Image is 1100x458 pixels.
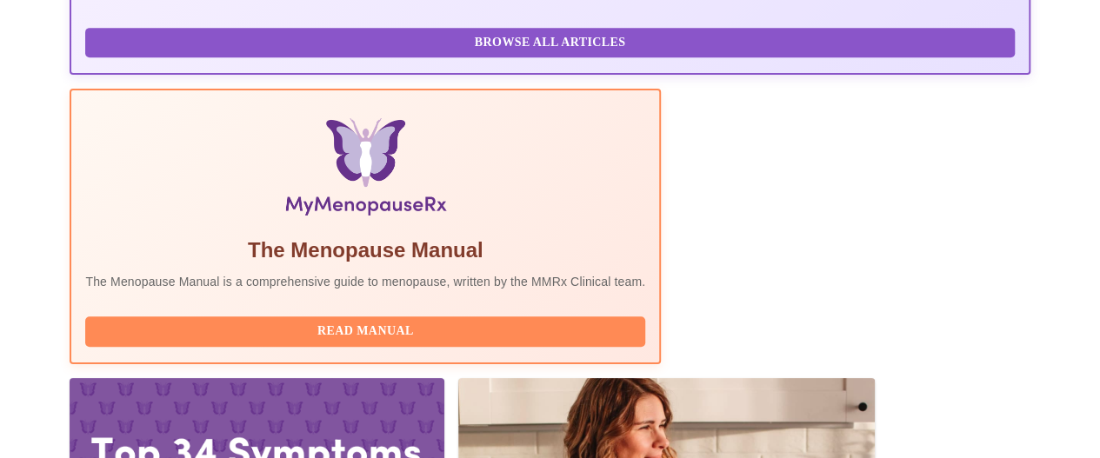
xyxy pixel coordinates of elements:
[85,322,650,337] a: Read Manual
[103,321,628,342] span: Read Manual
[85,236,645,264] h5: The Menopause Manual
[85,28,1014,58] button: Browse All Articles
[175,118,557,222] img: Menopause Manual
[85,34,1018,49] a: Browse All Articles
[85,273,645,290] p: The Menopause Manual is a comprehensive guide to menopause, written by the MMRx Clinical team.
[103,32,997,54] span: Browse All Articles
[85,316,645,347] button: Read Manual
